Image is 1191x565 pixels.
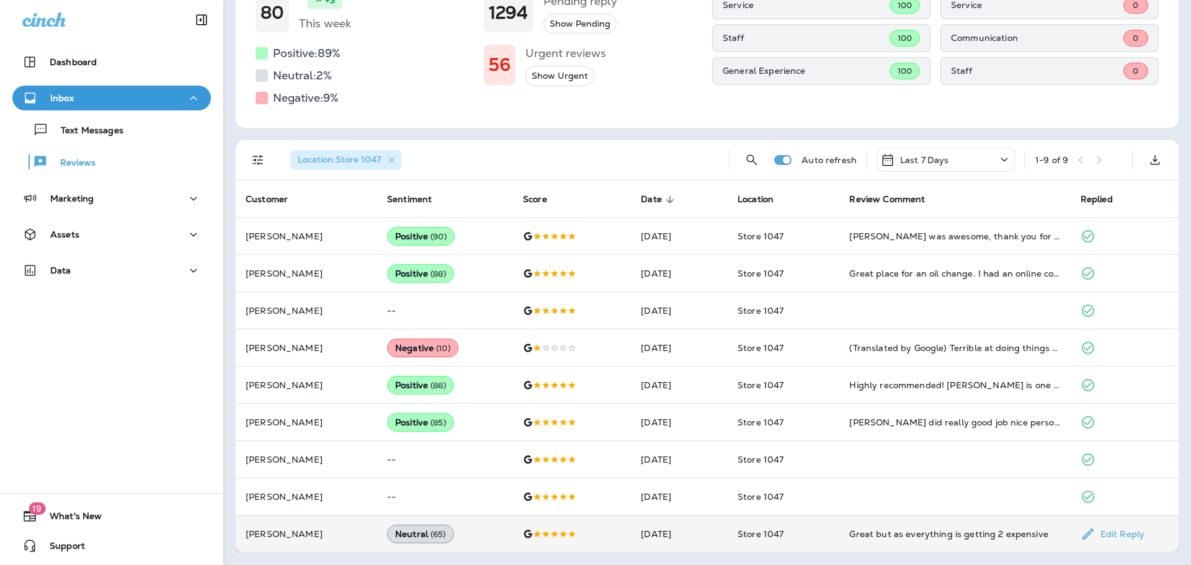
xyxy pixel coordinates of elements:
[12,149,211,175] button: Reviews
[50,93,74,103] p: Inbox
[387,194,448,205] span: Sentiment
[246,492,367,502] p: [PERSON_NAME]
[12,258,211,283] button: Data
[290,150,401,170] div: Location:Store 1047
[951,66,1123,76] p: Staff
[738,528,783,540] span: Store 1047
[849,230,1060,242] div: Brittney was awesome, thank you for taking care of us. She needs a raise.
[738,417,783,428] span: Store 1047
[430,529,446,540] span: ( 65 )
[738,231,783,242] span: Store 1047
[12,86,211,110] button: Inbox
[273,66,332,86] h5: Neutral: 2 %
[12,117,211,143] button: Text Messages
[298,154,381,165] span: Location : Store 1047
[738,305,783,316] span: Store 1047
[387,525,454,543] div: Neutral
[849,528,1060,540] div: Great but as everything is getting 2 expensive
[849,194,941,205] span: Review Comment
[723,33,890,43] p: Staff
[37,511,102,526] span: What's New
[50,194,94,203] p: Marketing
[12,533,211,558] button: Support
[898,66,912,76] span: 100
[641,194,662,205] span: Date
[436,343,450,354] span: ( 10 )
[631,441,728,478] td: [DATE]
[525,43,606,63] h5: Urgent reviews
[273,43,341,63] h5: Positive: 89 %
[1081,194,1129,205] span: Replied
[1035,155,1068,165] div: 1 - 9 of 9
[1143,148,1167,172] button: Export as CSV
[525,66,594,86] button: Show Urgent
[377,441,513,478] td: --
[849,194,925,205] span: Review Comment
[631,478,728,515] td: [DATE]
[631,367,728,404] td: [DATE]
[849,416,1060,429] div: Chris did really good job nice person really smart and knowledgeable
[631,329,728,367] td: [DATE]
[849,267,1060,280] div: Great place for an oil change. I had an online coupon and they added it on without any hassle. In...
[489,55,511,75] h1: 56
[246,269,367,278] p: [PERSON_NAME]
[246,306,367,316] p: [PERSON_NAME]
[631,292,728,329] td: [DATE]
[246,231,367,241] p: [PERSON_NAME]
[246,343,367,353] p: [PERSON_NAME]
[849,379,1060,391] div: Highly recommended! Joey is one of the absolute best! Always makes sure I get what I need done, e...
[273,88,339,108] h5: Negative: 9 %
[12,186,211,211] button: Marketing
[246,148,270,172] button: Filters
[246,194,304,205] span: Customer
[430,380,446,391] span: ( 88 )
[738,194,774,205] span: Location
[261,2,284,23] h1: 80
[1095,529,1144,539] p: Edit Reply
[738,268,783,279] span: Store 1047
[430,269,446,279] span: ( 88 )
[631,404,728,441] td: [DATE]
[246,380,367,390] p: [PERSON_NAME]
[641,194,678,205] span: Date
[377,478,513,515] td: --
[898,33,912,43] span: 100
[246,529,367,539] p: [PERSON_NAME]
[801,155,857,165] p: Auto refresh
[723,66,890,76] p: General Experience
[246,194,288,205] span: Customer
[387,339,458,357] div: Negative
[29,502,45,515] span: 19
[387,376,454,394] div: Positive
[246,455,367,465] p: [PERSON_NAME]
[50,265,71,275] p: Data
[184,7,219,32] button: Collapse Sidebar
[430,417,446,428] span: ( 85 )
[1133,66,1138,76] span: 0
[951,33,1123,43] p: Communication
[299,14,351,33] h5: This week
[738,491,783,502] span: Store 1047
[1133,33,1138,43] span: 0
[48,125,123,137] p: Text Messages
[738,380,783,391] span: Store 1047
[739,148,764,172] button: Search Reviews
[387,227,455,246] div: Positive
[900,155,949,165] p: Last 7 Days
[523,194,547,205] span: Score
[738,194,790,205] span: Location
[738,454,783,465] span: Store 1047
[849,342,1060,354] div: (Translated by Google) Terrible at doing things quickly, they do them poorly and with very little...
[1081,194,1113,205] span: Replied
[387,194,432,205] span: Sentiment
[430,231,447,242] span: ( 90 )
[631,515,728,553] td: [DATE]
[12,50,211,74] button: Dashboard
[246,417,367,427] p: [PERSON_NAME]
[50,229,79,239] p: Assets
[543,14,617,34] button: Show Pending
[523,194,563,205] span: Score
[631,218,728,255] td: [DATE]
[377,292,513,329] td: --
[37,541,85,556] span: Support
